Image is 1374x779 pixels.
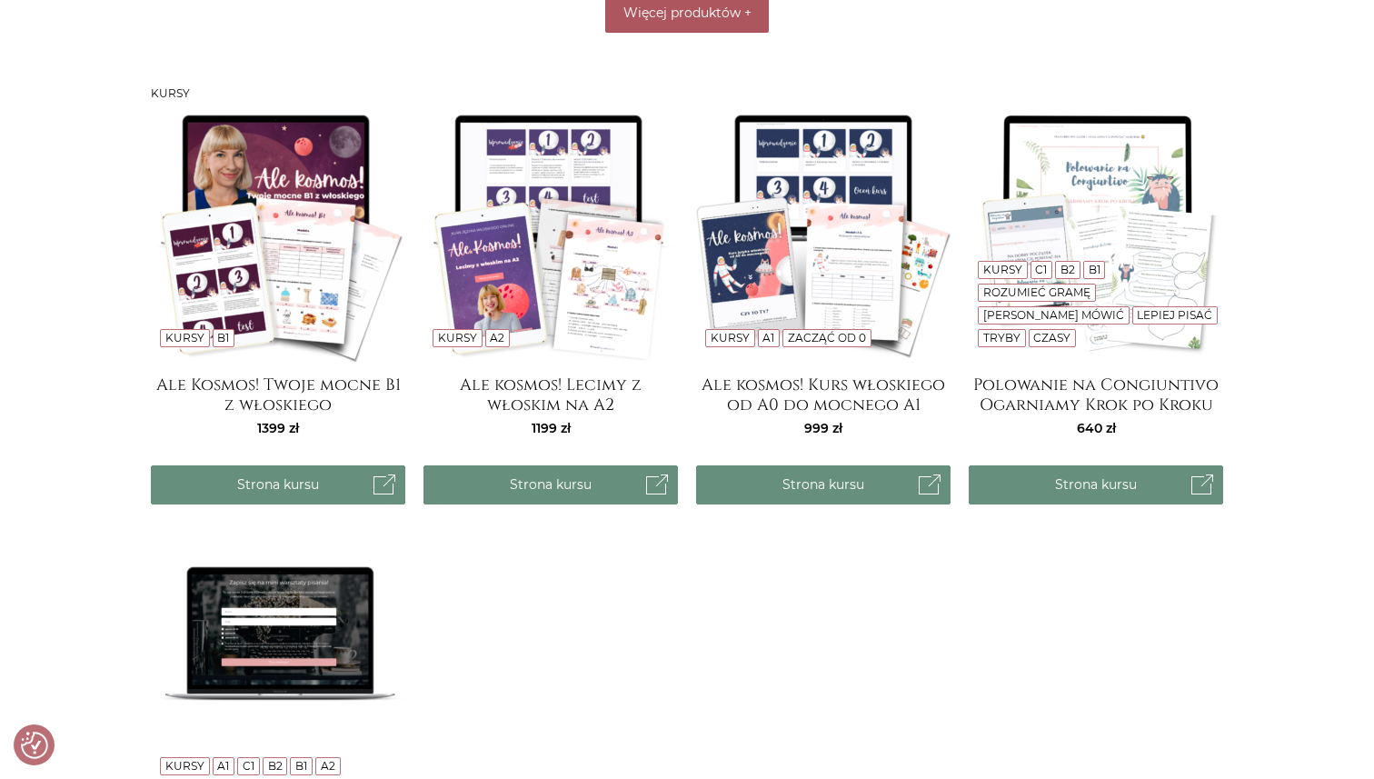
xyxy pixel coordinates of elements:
img: Revisit consent button [21,732,48,759]
a: [PERSON_NAME] mówić [983,308,1124,322]
a: Kursy [983,263,1022,276]
a: Ale kosmos! Lecimy z włoskim na A2 [423,375,678,412]
a: Strona kursu [969,465,1223,504]
a: Strona kursu [151,465,405,504]
a: Kursy [711,331,750,345]
a: Ale kosmos! Kurs włoskiego od A0 do mocnego A1 [696,375,951,412]
span: 640 [1077,420,1116,436]
a: Kursy [165,759,204,773]
h3: Kursy [151,87,1223,100]
span: 1199 [532,420,571,436]
a: Lepiej pisać [1137,308,1212,322]
a: Polowanie na Congiuntivo Ogarniamy Krok po Kroku [969,375,1223,412]
a: Rozumieć gramę [983,285,1090,299]
a: B2 [268,759,283,773]
button: Preferencje co do zgód [21,732,48,759]
a: Ale Kosmos! Twoje mocne B1 z włoskiego [151,375,405,412]
a: Kursy [165,331,204,345]
a: Zacząć od 0 [788,331,866,345]
a: B1 [217,331,229,345]
a: A2 [490,331,504,345]
a: B2 [1060,263,1075,276]
span: 999 [804,420,842,436]
a: A2 [321,759,335,773]
a: Strona kursu [696,465,951,504]
a: Strona kursu [423,465,678,504]
a: B1 [1089,263,1100,276]
a: B1 [295,759,307,773]
a: Kursy [438,331,477,345]
a: C1 [243,759,254,773]
a: A1 [217,759,229,773]
a: C1 [1035,263,1047,276]
span: + [744,5,752,21]
a: Czasy [1033,331,1070,345]
a: Tryby [983,331,1021,345]
a: A1 [762,331,774,345]
span: 1399 [257,420,299,436]
span: Więcej produktów [623,5,741,21]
